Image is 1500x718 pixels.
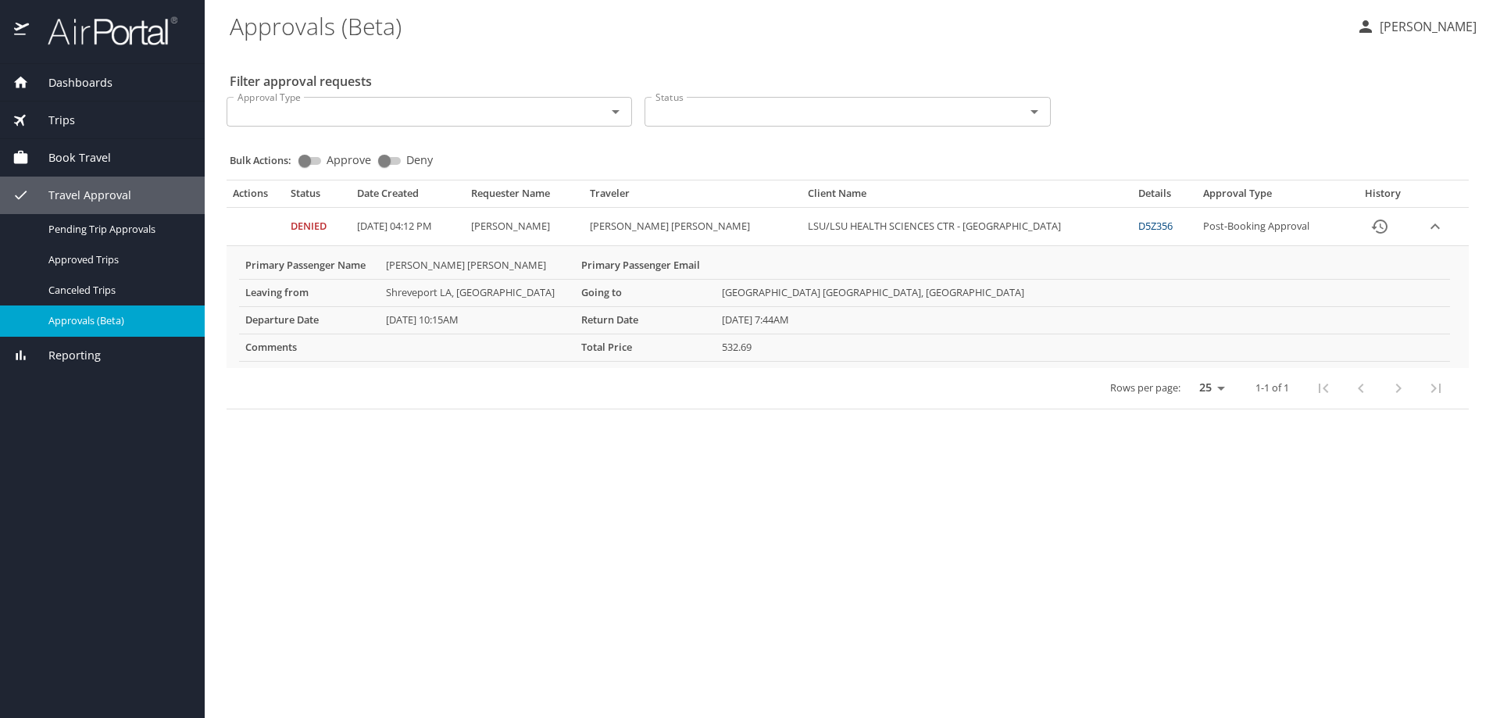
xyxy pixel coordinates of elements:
button: Open [1023,101,1045,123]
th: Return Date [575,306,716,334]
h1: Approvals (Beta) [230,2,1344,50]
h2: Filter approval requests [230,69,372,94]
td: LSU/LSU HEALTH SCIENCES CTR - [GEOGRAPHIC_DATA] [802,208,1132,246]
button: expand row [1423,215,1447,238]
th: Going to [575,279,716,306]
button: [PERSON_NAME] [1350,13,1483,41]
span: Pending Trip Approvals [48,222,186,237]
span: Dashboards [29,74,112,91]
table: Approval table [227,187,1469,409]
th: Total Price [575,334,716,361]
span: Book Travel [29,149,111,166]
p: Bulk Actions: [230,153,304,167]
th: Leaving from [239,279,380,306]
table: More info for approvals [239,252,1450,362]
th: Date Created [351,187,465,207]
td: [PERSON_NAME] [PERSON_NAME] [584,208,802,246]
td: 532.69 [716,334,1450,361]
th: Requester Name [465,187,584,207]
td: [DATE] 10:15AM [380,306,575,334]
td: Shreveport LA, [GEOGRAPHIC_DATA] [380,279,575,306]
th: Details [1132,187,1197,207]
td: [DATE] 04:12 PM [351,208,465,246]
td: [PERSON_NAME] [465,208,584,246]
span: Approve [327,155,371,166]
th: Primary Passenger Name [239,252,380,279]
th: Departure Date [239,306,380,334]
button: Open [605,101,627,123]
p: 1-1 of 1 [1255,383,1289,393]
th: Approval Type [1197,187,1349,207]
select: rows per page [1187,377,1230,400]
p: [PERSON_NAME] [1375,17,1477,36]
th: Traveler [584,187,802,207]
span: Canceled Trips [48,283,186,298]
span: Trips [29,112,75,129]
th: Primary Passenger Email [575,252,716,279]
span: Reporting [29,347,101,364]
th: History [1349,187,1418,207]
td: [PERSON_NAME] [PERSON_NAME] [380,252,575,279]
img: icon-airportal.png [14,16,30,46]
span: Approved Trips [48,252,186,267]
span: Approvals (Beta) [48,313,186,328]
a: D5Z356 [1138,219,1173,233]
td: Denied [284,208,351,246]
th: Status [284,187,351,207]
span: Deny [406,155,433,166]
th: Actions [227,187,284,207]
button: History [1361,208,1398,245]
th: Client Name [802,187,1132,207]
p: Rows per page: [1110,383,1180,393]
span: Travel Approval [29,187,131,204]
td: Post-Booking Approval [1197,208,1349,246]
td: [GEOGRAPHIC_DATA] [GEOGRAPHIC_DATA], [GEOGRAPHIC_DATA] [716,279,1450,306]
img: airportal-logo.png [30,16,177,46]
th: Comments [239,334,380,361]
td: [DATE] 7:44AM [716,306,1450,334]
